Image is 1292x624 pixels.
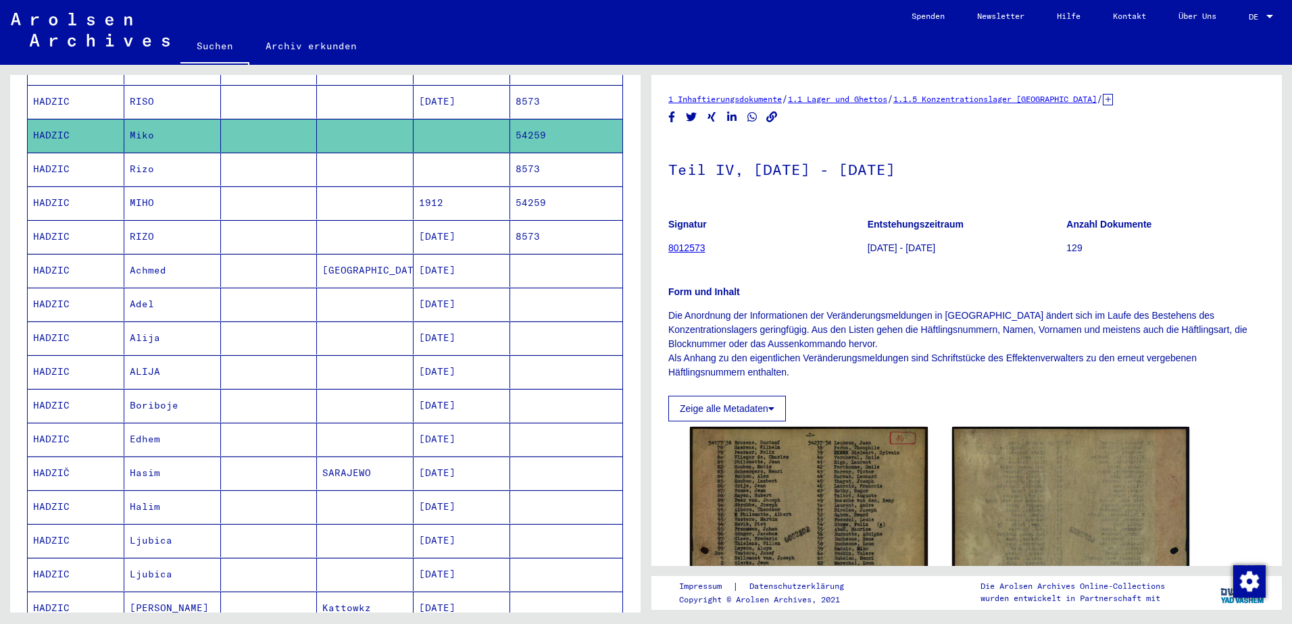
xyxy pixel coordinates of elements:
mat-cell: HADZIC [28,220,124,253]
mat-cell: [DATE] [414,457,510,490]
mat-cell: 54259 [510,119,622,152]
a: 8012573 [668,242,705,253]
mat-cell: [DATE] [414,490,510,523]
mat-cell: HADZIC [28,389,124,422]
mat-cell: Miko [124,119,221,152]
div: Zustimmung ändern [1233,565,1265,597]
mat-cell: HADZIC [28,423,124,456]
b: Entstehungszeitraum [868,219,964,230]
mat-cell: [DATE] [414,558,510,591]
mat-cell: [DATE] [414,524,510,557]
button: Share on WhatsApp [745,109,760,126]
mat-cell: 54259 [510,186,622,219]
button: Share on LinkedIn [725,109,739,126]
mat-cell: 8573 [510,220,622,253]
a: 1 Inhaftierungsdokumente [668,94,782,104]
mat-cell: Ljubica [124,524,221,557]
a: Impressum [679,579,732,594]
mat-cell: 8573 [510,153,622,186]
img: yv_logo.png [1218,575,1268,609]
button: Share on Facebook [665,109,679,126]
b: Form und Inhalt [668,286,740,297]
p: 129 [1066,241,1265,255]
mat-cell: Boriboje [124,389,221,422]
mat-cell: Rizo [124,153,221,186]
b: Signatur [668,219,707,230]
div: | [679,579,860,594]
button: Zeige alle Metadaten [668,396,786,421]
mat-cell: RISO [124,85,221,118]
mat-cell: HADZIC [28,355,124,388]
mat-cell: [DATE] [414,288,510,321]
h1: Teil IV, [DATE] - [DATE] [668,138,1265,198]
mat-cell: Adel [124,288,221,321]
mat-cell: [DATE] [414,220,510,253]
mat-cell: [GEOGRAPHIC_DATA] [317,254,414,287]
mat-cell: HADZIC [28,490,124,523]
mat-cell: 8573 [510,85,622,118]
mat-cell: 1912 [414,186,510,219]
mat-cell: SARAJEWO [317,457,414,490]
mat-cell: Achmed [124,254,221,287]
mat-cell: HADZIC [28,153,124,186]
mat-cell: HADZIC [28,524,124,557]
img: Zustimmung ändern [1233,565,1266,598]
mat-cell: Hasim [124,457,221,490]
mat-cell: [DATE] [414,254,510,287]
mat-cell: Edhem [124,423,221,456]
mat-cell: ALIJA [124,355,221,388]
mat-cell: [DATE] [414,321,510,355]
mat-cell: [DATE] [414,355,510,388]
span: / [1097,93,1103,105]
mat-cell: [DATE] [414,389,510,422]
span: / [887,93,893,105]
p: [DATE] - [DATE] [868,241,1066,255]
mat-cell: HADZIC [28,186,124,219]
p: Copyright © Arolsen Archives, 2021 [679,594,860,606]
mat-cell: RIZO [124,220,221,253]
mat-cell: [DATE] [414,423,510,456]
span: DE [1249,12,1264,22]
button: Copy link [765,109,779,126]
mat-cell: MIHO [124,186,221,219]
img: Arolsen_neg.svg [11,13,170,47]
a: 1.1 Lager und Ghettos [788,94,887,104]
mat-cell: [DATE] [414,85,510,118]
mat-cell: Alija [124,321,221,355]
mat-cell: HADZIC [28,558,124,591]
span: / [782,93,788,105]
mat-cell: HADZIČ [28,457,124,490]
button: Share on Xing [705,109,719,126]
mat-cell: HADZIC [28,119,124,152]
mat-cell: HADZIC [28,85,124,118]
a: Archiv erkunden [249,30,373,62]
p: Die Arolsen Archives Online-Collections [980,580,1165,592]
button: Share on Twitter [685,109,699,126]
a: Datenschutzerklärung [739,579,860,594]
mat-cell: HADZIC [28,321,124,355]
a: 1.1.5 Konzentrationslager [GEOGRAPHIC_DATA] [893,94,1097,104]
b: Anzahl Dokumente [1066,219,1151,230]
mat-cell: HADZIC [28,288,124,321]
p: wurden entwickelt in Partnerschaft mit [980,592,1165,604]
mat-cell: HADZIC [28,254,124,287]
mat-cell: Ljubica [124,558,221,591]
a: Suchen [180,30,249,65]
mat-cell: Halim [124,490,221,523]
p: Die Anordnung der Informationen der Veränderungsmeldungen in [GEOGRAPHIC_DATA] ändert sich im Lau... [668,309,1265,380]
